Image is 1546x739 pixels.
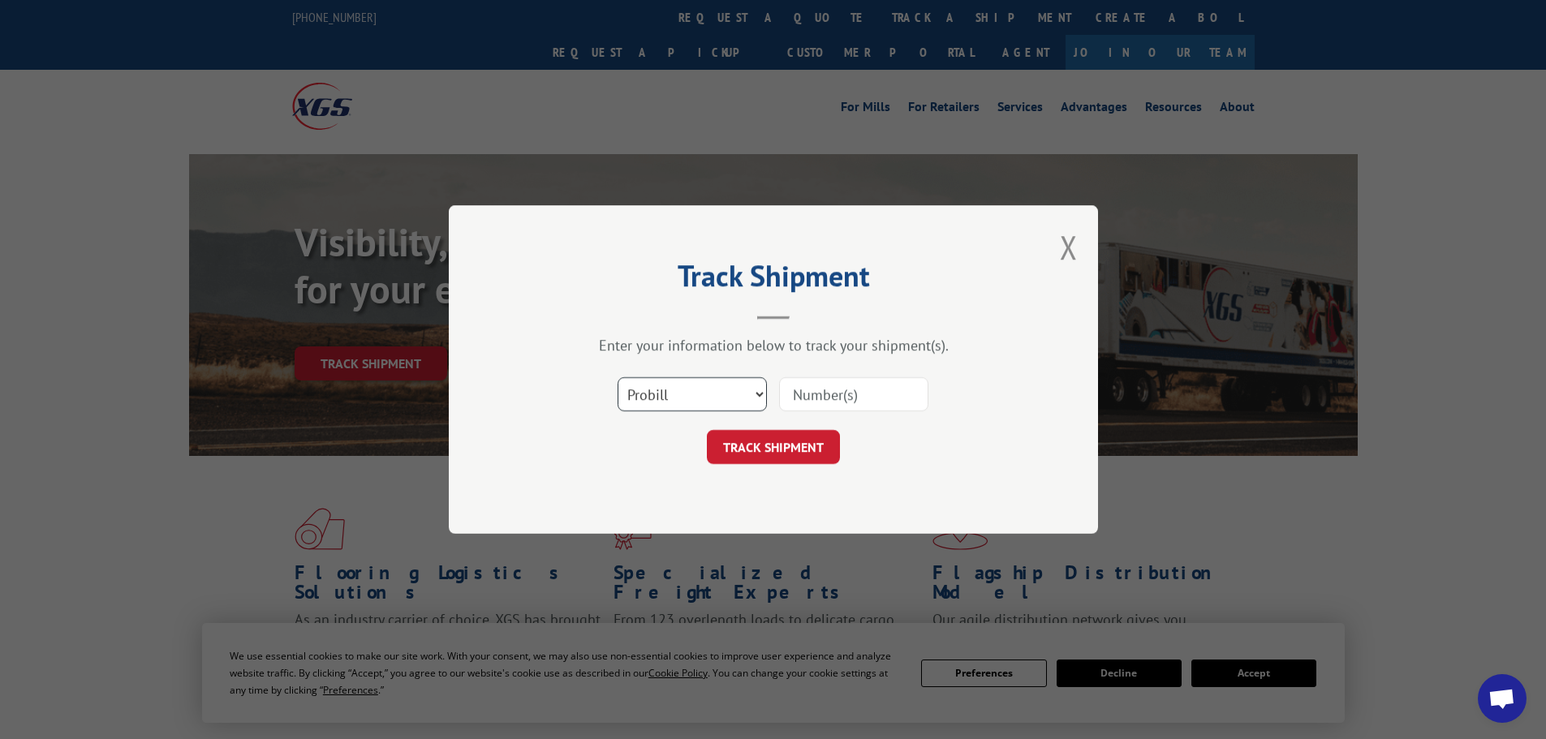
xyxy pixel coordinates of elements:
[1060,226,1078,269] button: Close modal
[530,336,1017,354] div: Enter your information below to track your shipment(s).
[530,264,1017,295] h2: Track Shipment
[707,430,840,464] button: TRACK SHIPMENT
[779,377,928,411] input: Number(s)
[1478,674,1527,723] div: Open chat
